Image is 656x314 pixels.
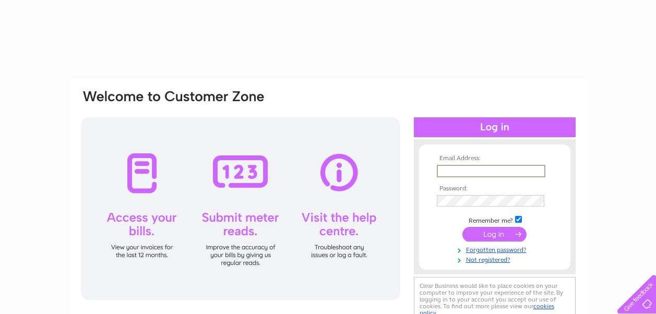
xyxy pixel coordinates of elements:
[434,155,555,162] th: Email Address:
[437,254,555,264] a: Not registered?
[434,185,555,192] th: Password:
[434,214,555,225] td: Remember me?
[437,244,555,254] a: Forgotten password?
[462,227,527,241] input: Submit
